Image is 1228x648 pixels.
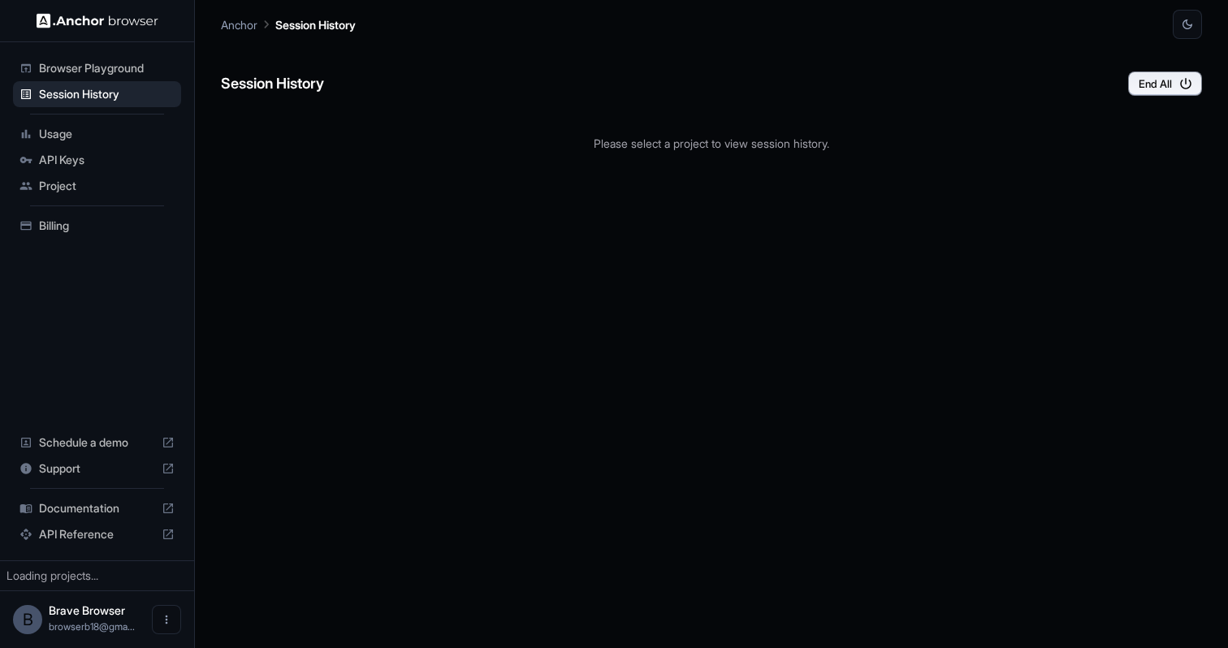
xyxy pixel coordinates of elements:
span: Session History [39,86,175,102]
div: Billing [13,213,181,239]
p: Session History [275,16,356,33]
p: Please select a project to view session history. [221,135,1202,152]
img: Anchor Logo [37,13,158,28]
div: Loading projects... [6,568,188,584]
div: B [13,605,42,634]
p: Anchor [221,16,257,33]
div: Support [13,456,181,482]
div: Browser Playground [13,55,181,81]
span: browserb18@gmail.com [49,620,135,633]
span: Schedule a demo [39,434,155,451]
div: Usage [13,121,181,147]
div: Session History [13,81,181,107]
span: Support [39,460,155,477]
button: Open menu [152,605,181,634]
span: API Reference [39,526,155,542]
button: End All [1128,71,1202,96]
span: Project [39,178,175,194]
nav: breadcrumb [221,15,356,33]
span: Brave Browser [49,603,125,617]
span: API Keys [39,152,175,168]
div: Project [13,173,181,199]
div: Schedule a demo [13,430,181,456]
div: API Keys [13,147,181,173]
h6: Session History [221,72,324,96]
span: Usage [39,126,175,142]
span: Browser Playground [39,60,175,76]
div: API Reference [13,521,181,547]
span: Billing [39,218,175,234]
div: Documentation [13,495,181,521]
span: Documentation [39,500,155,516]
